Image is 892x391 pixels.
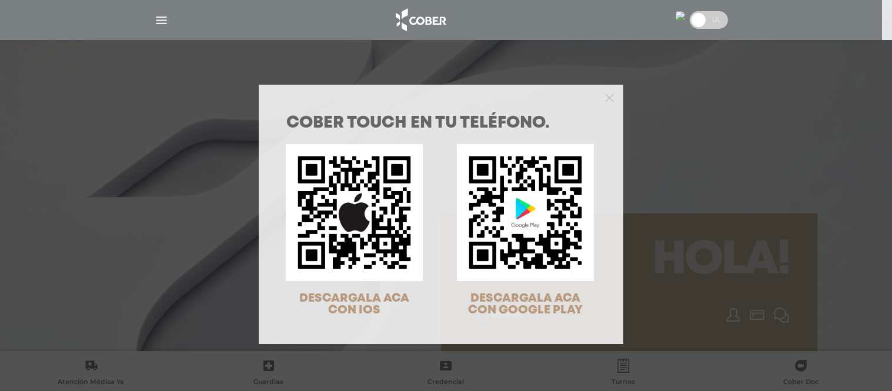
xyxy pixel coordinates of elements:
h1: COBER TOUCH en tu teléfono. [286,115,596,132]
img: qr-code [457,144,594,281]
img: qr-code [286,144,423,281]
button: Close [605,92,614,102]
span: DESCARGALA ACA CON GOOGLE PLAY [468,293,583,316]
span: DESCARGALA ACA CON IOS [299,293,409,316]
